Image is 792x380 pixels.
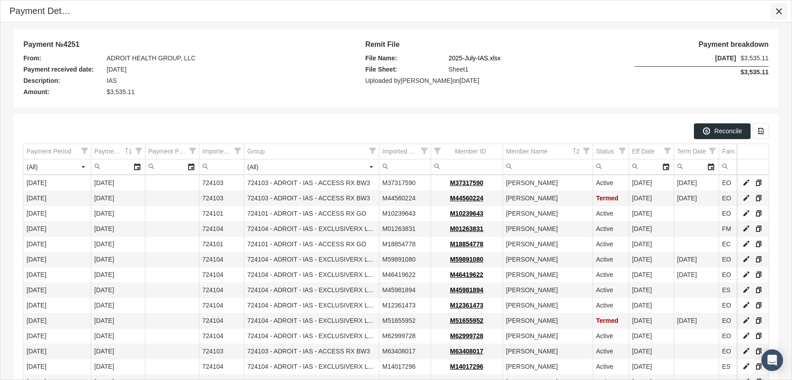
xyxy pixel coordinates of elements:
td: Column Eff Date [629,144,674,159]
td: 724104 [199,298,244,313]
td: Filter cell [674,159,719,175]
td: [DATE] [23,222,91,237]
td: Active [593,237,629,252]
td: 724104 - ADROIT - IAS - EXCLUSIVERX LTD [244,222,379,237]
a: Edit [742,347,750,355]
td: EC [719,237,752,252]
div: Close [771,3,787,19]
td: 724101 - ADROIT - IAS - ACCESS RX GO [244,206,379,222]
td: 724104 [199,313,244,329]
td: M46419622 [379,267,431,283]
td: 724104 [199,267,244,283]
td: 724103 - ADROIT - IAS - ACCESS RX BW3 [244,176,379,191]
input: Filter cell [593,159,629,174]
a: Edit [742,332,750,340]
td: [DATE] [674,252,719,267]
td: M59891080 [379,252,431,267]
td: Filter cell [593,159,629,175]
td: Filter cell [719,159,752,175]
a: Edit [742,225,750,233]
span: Show filter options for column 'Payment Period End' [189,148,196,154]
a: 2025-July-IAS.xlsx [449,53,501,64]
span: Payment breakdown [690,39,769,50]
td: Column Member ID [431,144,503,159]
td: Column Imported Member ID [379,144,431,159]
td: [DATE] [629,329,674,344]
div: Status [596,147,614,156]
td: 724103 - ADROIT - IAS - ACCESS RX BW3 [244,344,379,359]
td: EO [719,344,752,359]
td: 724104 [199,252,244,267]
a: M63408017 [450,348,483,355]
a: Split [755,225,763,233]
td: 724101 - ADROIT - IAS - ACCESS RX GO [244,237,379,252]
td: [DATE] [629,298,674,313]
td: Active [593,359,629,375]
td: [DATE] [23,283,91,298]
td: [DATE] [629,359,674,375]
td: [PERSON_NAME] [503,206,593,222]
a: Edit [742,286,750,294]
a: Split [755,286,763,294]
td: 724104 [199,329,244,344]
span: IAS [107,75,117,86]
td: [DATE] [91,344,145,359]
td: [DATE] [91,313,145,329]
a: M37317590 [450,179,483,186]
div: Reconcile [694,123,751,139]
td: Active [593,298,629,313]
td: Column Member Name [503,144,593,159]
div: Payment Period [27,147,72,156]
div: Data grid toolbar [23,123,769,139]
td: M10239643 [379,206,431,222]
td: M44560224 [379,191,431,206]
td: [DATE] [23,191,91,206]
input: Filter cell [244,159,364,174]
td: 724103 [199,176,244,191]
td: Active [593,344,629,359]
td: 724104 [199,283,244,298]
td: [DATE] [629,237,674,252]
td: Column Status [593,144,629,159]
span: Sheet1 [449,64,468,75]
a: Split [755,301,763,309]
td: [DATE] [91,191,145,206]
span: $3,535.11 [741,53,769,64]
td: EO [719,252,752,267]
td: [PERSON_NAME] [503,329,593,344]
b: [PERSON_NAME] [400,77,452,84]
td: [DATE] [629,191,674,206]
td: EO [719,176,752,191]
a: Edit [742,209,750,217]
div: Term Date [677,147,706,156]
span: Show filter options for column 'Imported Member ID' [421,148,427,154]
a: Edit [742,240,750,248]
td: Active [593,206,629,222]
div: Select [364,159,379,174]
td: [DATE] [674,176,719,191]
div: Open Intercom Messenger [761,349,783,371]
td: Active [593,222,629,237]
td: [DATE] [629,176,674,191]
td: M18854778 [379,237,431,252]
span: Show filter options for column 'Term Date' [709,148,715,154]
div: Select [76,159,91,174]
td: [PERSON_NAME] [503,344,593,359]
div: Select [184,159,199,174]
td: 724104 - ADROIT - IAS - EXCLUSIVERX LTD [244,252,379,267]
div: Export all data to Excel [753,123,769,139]
td: EO [719,267,752,283]
span: Show filter options for column 'Eff Date' [664,148,670,154]
td: [DATE] [674,267,719,283]
td: M45981894 [379,283,431,298]
td: Filter cell [244,159,379,175]
span: 1 [129,148,134,155]
td: Column Payment Period End [145,144,199,159]
div: Select [658,159,674,174]
td: M14017296 [379,359,431,375]
td: [DATE] [91,206,145,222]
td: Filter cell [91,159,145,175]
div: Payment Period End [148,147,188,156]
td: Column Term Date [674,144,719,159]
td: [DATE] [91,267,145,283]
